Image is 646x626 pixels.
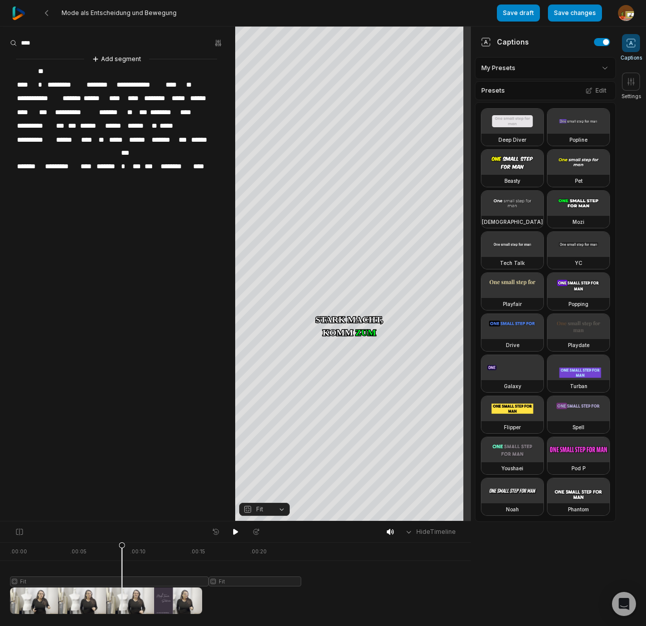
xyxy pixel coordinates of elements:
button: Add segment [90,54,143,65]
img: reap [12,7,26,20]
h3: Pod P [571,464,585,472]
button: Captions [620,34,642,62]
div: Presets [475,81,616,100]
span: Fit [256,505,263,514]
h3: Beasty [504,177,520,185]
div: My Presets [475,57,616,79]
h3: Galaxy [504,382,521,390]
button: Fit [239,503,290,516]
h3: Spell [572,423,584,431]
h3: YC [575,259,582,267]
div: Captions [481,37,529,47]
div: Open Intercom Messenger [612,592,636,616]
h3: Popping [568,300,588,308]
span: Settings [621,93,641,100]
h3: Popline [569,136,587,144]
h3: Pet [575,177,582,185]
h3: Tech Talk [500,259,525,267]
h3: Deep Diver [498,136,526,144]
h3: [DEMOGRAPHIC_DATA] [482,218,543,226]
h3: Youshaei [501,464,523,472]
h3: Turban [570,382,587,390]
h3: Drive [506,341,519,349]
button: Save draft [497,5,540,22]
h3: Mozi [572,218,584,226]
span: Captions [620,54,642,62]
button: Save changes [548,5,602,22]
h3: Noah [506,505,519,513]
h3: Playfair [503,300,522,308]
h3: Flipper [504,423,521,431]
button: Settings [621,73,641,100]
h3: Phantom [568,505,589,513]
h3: Playdate [568,341,589,349]
button: Edit [582,84,609,97]
button: HideTimeline [401,524,459,539]
span: Mode als Entscheidung und Bewegung [62,9,177,17]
